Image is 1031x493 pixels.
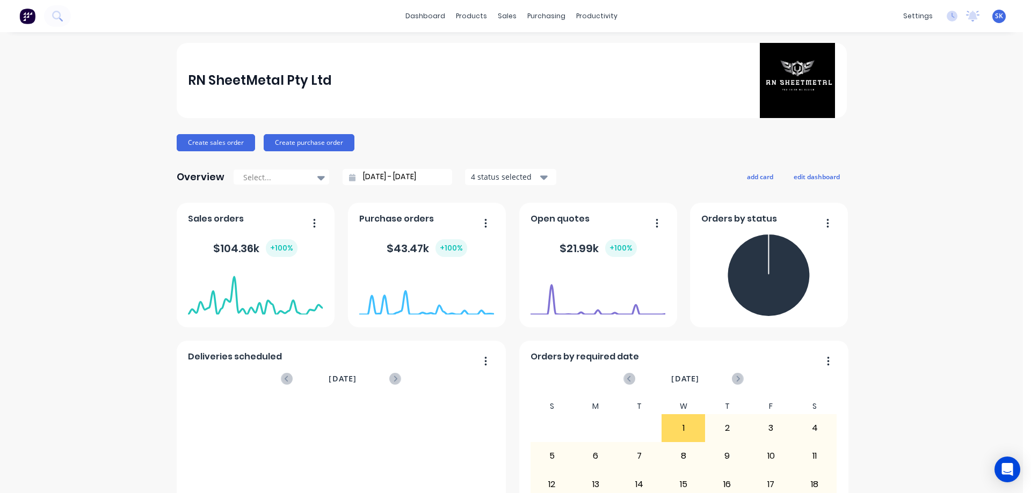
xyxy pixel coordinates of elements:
[662,415,705,442] div: 1
[531,212,590,225] span: Open quotes
[750,415,793,442] div: 3
[787,170,847,183] button: edit dashboard
[705,399,749,414] div: T
[531,443,573,469] div: 5
[471,171,539,182] div: 4 status selected
[492,8,522,24] div: sales
[530,399,574,414] div: S
[574,399,618,414] div: M
[435,239,467,257] div: + 100 %
[560,239,637,257] div: $ 21.99k
[898,8,938,24] div: settings
[618,443,661,469] div: 7
[706,443,749,469] div: 9
[760,43,835,118] img: RN SheetMetal Pty Ltd
[740,170,780,183] button: add card
[793,443,836,469] div: 11
[387,239,467,257] div: $ 43.47k
[750,443,793,469] div: 10
[662,399,706,414] div: W
[706,415,749,442] div: 2
[359,212,434,225] span: Purchase orders
[451,8,492,24] div: products
[605,239,637,257] div: + 100 %
[531,350,639,363] span: Orders by required date
[188,212,244,225] span: Sales orders
[571,8,623,24] div: productivity
[264,134,354,151] button: Create purchase order
[465,169,556,185] button: 4 status selected
[522,8,571,24] div: purchasing
[19,8,35,24] img: Factory
[749,399,793,414] div: F
[213,239,297,257] div: $ 104.36k
[329,373,357,385] span: [DATE]
[266,239,297,257] div: + 100 %
[177,134,255,151] button: Create sales order
[701,212,777,225] span: Orders by status
[662,443,705,469] div: 8
[793,415,836,442] div: 4
[177,166,224,188] div: Overview
[995,11,1003,21] span: SK
[671,373,699,385] span: [DATE]
[575,443,618,469] div: 6
[188,70,332,91] div: RN SheetMetal Pty Ltd
[793,399,837,414] div: S
[618,399,662,414] div: T
[994,457,1020,482] div: Open Intercom Messenger
[400,8,451,24] a: dashboard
